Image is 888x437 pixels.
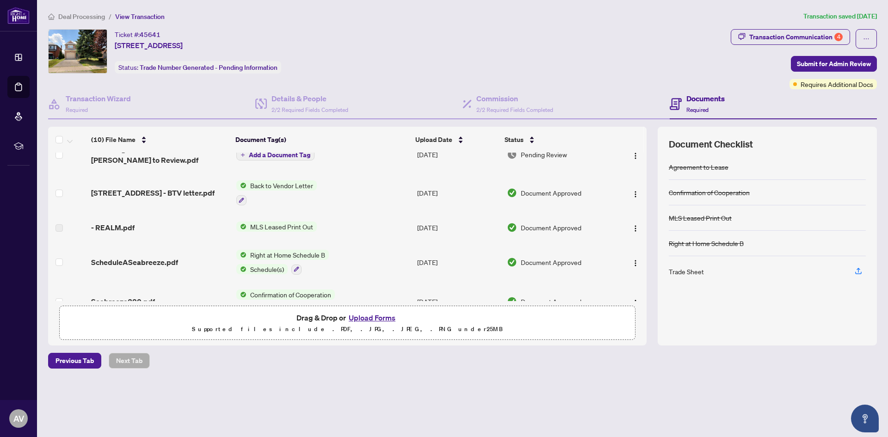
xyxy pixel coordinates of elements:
[91,135,136,145] span: (10) File Name
[628,185,643,200] button: Logo
[632,225,639,232] img: Logo
[669,238,744,248] div: Right at Home Schedule B
[632,299,639,307] img: Logo
[686,106,709,113] span: Required
[507,257,517,267] img: Document Status
[236,264,247,274] img: Status Icon
[236,289,247,300] img: Status Icon
[91,257,178,268] span: ScheduleASeabreeze.pdf
[413,242,503,282] td: [DATE]
[109,353,150,369] button: Next Tab
[415,135,452,145] span: Upload Date
[413,136,503,173] td: [DATE]
[13,412,24,425] span: AV
[271,93,348,104] h4: Details & People
[521,296,581,307] span: Document Approved
[236,250,247,260] img: Status Icon
[669,213,732,223] div: MLS Leased Print Out
[109,11,111,22] li: /
[247,250,329,260] span: Right at Home Schedule B
[115,29,160,40] div: Ticket #:
[236,180,317,205] button: Status IconBack to Vendor Letter
[628,220,643,235] button: Logo
[521,188,581,198] span: Document Approved
[521,222,581,233] span: Document Approved
[413,173,503,213] td: [DATE]
[247,222,317,232] span: MLS Leased Print Out
[628,255,643,270] button: Logo
[632,152,639,160] img: Logo
[232,127,412,153] th: Document Tag(s)
[58,12,105,21] span: Deal Processing
[505,135,524,145] span: Status
[476,93,553,104] h4: Commission
[55,353,94,368] span: Previous Tab
[240,153,245,157] span: plus
[236,149,314,161] button: Add a Document Tag
[236,180,247,191] img: Status Icon
[669,187,750,197] div: Confirmation of Cooperation
[236,250,329,275] button: Status IconRight at Home Schedule BStatus IconSchedule(s)
[749,30,843,44] div: Transaction Communication
[115,12,165,21] span: View Transaction
[669,266,704,277] div: Trade Sheet
[686,93,725,104] h4: Documents
[247,289,335,300] span: Confirmation of Cooperation
[669,138,753,151] span: Document Checklist
[801,79,873,89] span: Requires Additional Docs
[669,162,728,172] div: Agreement to Lease
[115,40,183,51] span: [STREET_ADDRESS]
[236,289,335,314] button: Status IconConfirmation of Cooperation
[296,312,398,324] span: Drag & Drop or
[49,30,107,73] img: IMG-W12258332_1.jpg
[346,312,398,324] button: Upload Forms
[48,13,55,20] span: home
[87,127,232,153] th: (10) File Name
[91,187,215,198] span: [STREET_ADDRESS] - BTV letter.pdf
[507,296,517,307] img: Document Status
[48,353,101,369] button: Previous Tab
[863,36,869,42] span: ellipsis
[507,149,517,160] img: Document Status
[91,296,155,307] span: Seabreeze320.pdf
[632,259,639,267] img: Logo
[413,213,503,242] td: [DATE]
[236,149,314,160] button: Add a Document Tag
[60,306,635,340] span: Drag & Drop orUpload FormsSupported files include .PDF, .JPG, .JPEG, .PNG under25MB
[271,106,348,113] span: 2/2 Required Fields Completed
[521,257,581,267] span: Document Approved
[834,33,843,41] div: 4
[140,31,160,39] span: 45641
[413,282,503,322] td: [DATE]
[249,152,310,158] span: Add a Document Tag
[797,56,871,71] span: Submit for Admin Review
[247,264,288,274] span: Schedule(s)
[236,222,317,232] button: Status IconMLS Leased Print Out
[91,143,228,166] span: [STREET_ADDRESS] - trade sheet - [PERSON_NAME] to Review.pdf
[731,29,850,45] button: Transaction Communication4
[66,106,88,113] span: Required
[66,93,131,104] h4: Transaction Wizard
[632,191,639,198] img: Logo
[501,127,612,153] th: Status
[628,147,643,162] button: Logo
[115,61,281,74] div: Status:
[521,149,567,160] span: Pending Review
[803,11,877,22] article: Transaction saved [DATE]
[507,222,517,233] img: Document Status
[236,222,247,232] img: Status Icon
[851,405,879,432] button: Open asap
[65,324,629,335] p: Supported files include .PDF, .JPG, .JPEG, .PNG under 25 MB
[412,127,501,153] th: Upload Date
[247,180,317,191] span: Back to Vendor Letter
[628,294,643,309] button: Logo
[791,56,877,72] button: Submit for Admin Review
[91,222,135,233] span: - REALM.pdf
[140,63,277,72] span: Trade Number Generated - Pending Information
[476,106,553,113] span: 2/2 Required Fields Completed
[7,7,30,24] img: logo
[507,188,517,198] img: Document Status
